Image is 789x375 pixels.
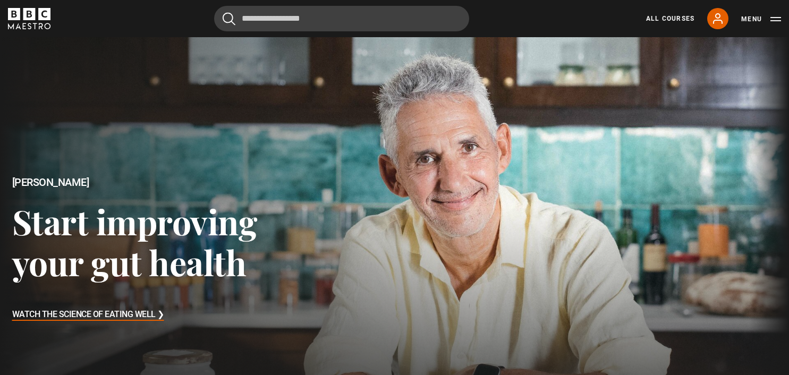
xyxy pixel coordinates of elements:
[223,12,235,25] button: Submit the search query
[8,8,50,29] svg: BBC Maestro
[12,201,316,283] h3: Start improving your gut health
[12,176,316,189] h2: [PERSON_NAME]
[214,6,469,31] input: Search
[741,14,781,24] button: Toggle navigation
[12,307,164,323] h3: Watch The Science of Eating Well ❯
[646,14,694,23] a: All Courses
